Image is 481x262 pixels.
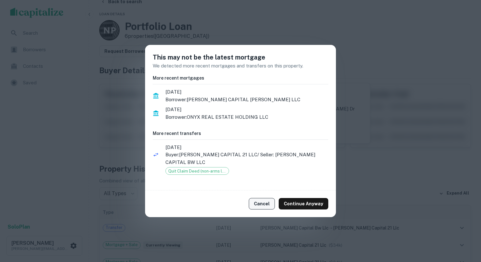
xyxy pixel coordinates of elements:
button: Continue Anyway [279,198,328,209]
span: [DATE] [165,88,328,96]
h5: This may not be the latest mortgage [153,53,328,62]
h6: More recent mortgages [153,74,328,81]
span: [DATE] [165,106,328,113]
p: Borrower: ONYX REAL ESTATE HOLDING LLC [165,113,328,121]
p: Buyer: [PERSON_NAME] CAPITAL 21 LLC / Seller: [PERSON_NAME] CAPITAL BW LLC [165,151,328,166]
button: Cancel [249,198,275,209]
iframe: Chat Widget [449,191,481,221]
p: Borrower: [PERSON_NAME] CAPITAL [PERSON_NAME] LLC [165,96,328,103]
span: [DATE] [165,144,328,151]
p: We detected more recent mortgages and transfers on this property. [153,62,328,70]
div: Quit Claim Deed (non-arms length) [165,167,229,175]
h6: More recent transfers [153,130,328,137]
span: Quit Claim Deed (non-arms length) [166,168,229,174]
